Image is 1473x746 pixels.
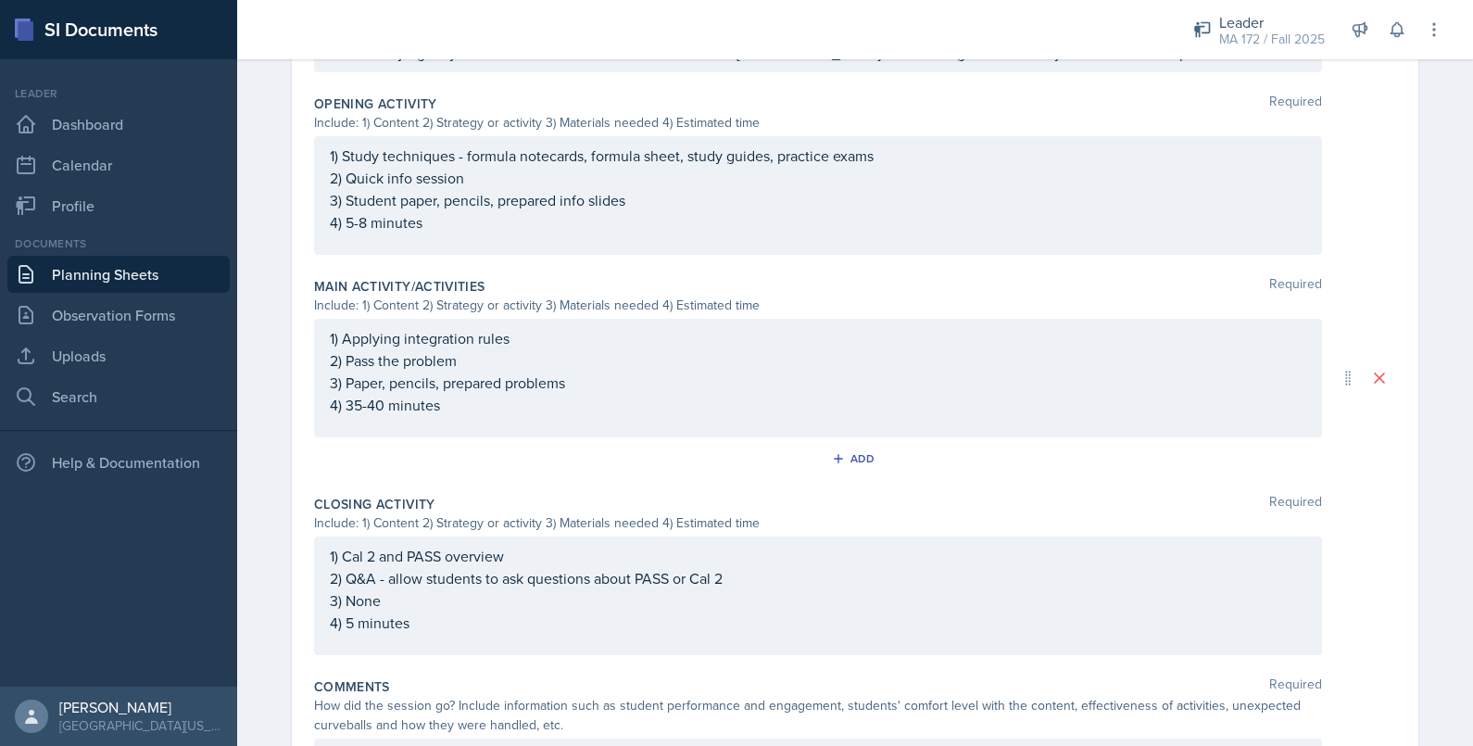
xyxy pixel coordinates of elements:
p: 2) Quick info session [330,167,1306,189]
span: Required [1269,677,1322,696]
div: Leader [1219,11,1325,33]
p: 4) 5 minutes [330,612,1306,634]
p: 3) Paper, pencils, prepared problems [330,372,1306,394]
label: Opening Activity [314,95,437,113]
label: Closing Activity [314,495,435,513]
div: Help & Documentation [7,444,230,481]
p: 1) Study techniques - formula notecards, formula sheet, study guides, practice exams [330,145,1306,167]
div: Include: 1) Content 2) Strategy or activity 3) Materials needed 4) Estimated time [314,513,1322,533]
p: 4) 35-40 minutes [330,394,1306,416]
p: 2) Pass the problem [330,349,1306,372]
p: 3) None [330,589,1306,612]
span: Required [1269,95,1322,113]
a: Uploads [7,337,230,374]
button: Add [825,445,886,473]
div: Include: 1) Content 2) Strategy or activity 3) Materials needed 4) Estimated time [314,113,1322,133]
div: [PERSON_NAME] [59,698,222,716]
label: Comments [314,677,390,696]
p: 2) Q&A - allow students to ask questions about PASS or Cal 2 [330,567,1306,589]
p: 1) Cal 2 and PASS overview [330,545,1306,567]
a: Profile [7,187,230,224]
a: Dashboard [7,106,230,143]
div: Add [836,451,875,466]
span: Required [1269,495,1322,513]
div: How did the session go? Include information such as student performance and engagement, students'... [314,696,1322,735]
div: Documents [7,235,230,252]
p: 3) Student paper, pencils, prepared info slides [330,189,1306,211]
div: Include: 1) Content 2) Strategy or activity 3) Materials needed 4) Estimated time [314,296,1322,315]
label: Main Activity/Activities [314,277,485,296]
span: Required [1269,277,1322,296]
div: Leader [7,85,230,102]
a: Search [7,378,230,415]
a: Observation Forms [7,297,230,334]
p: 4) 5-8 minutes [330,211,1306,234]
a: Planning Sheets [7,256,230,293]
p: 1) Applying integration rules [330,327,1306,349]
a: Calendar [7,146,230,183]
div: [GEOGRAPHIC_DATA][US_STATE] in [GEOGRAPHIC_DATA] [59,716,222,735]
div: MA 172 / Fall 2025 [1219,30,1325,49]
